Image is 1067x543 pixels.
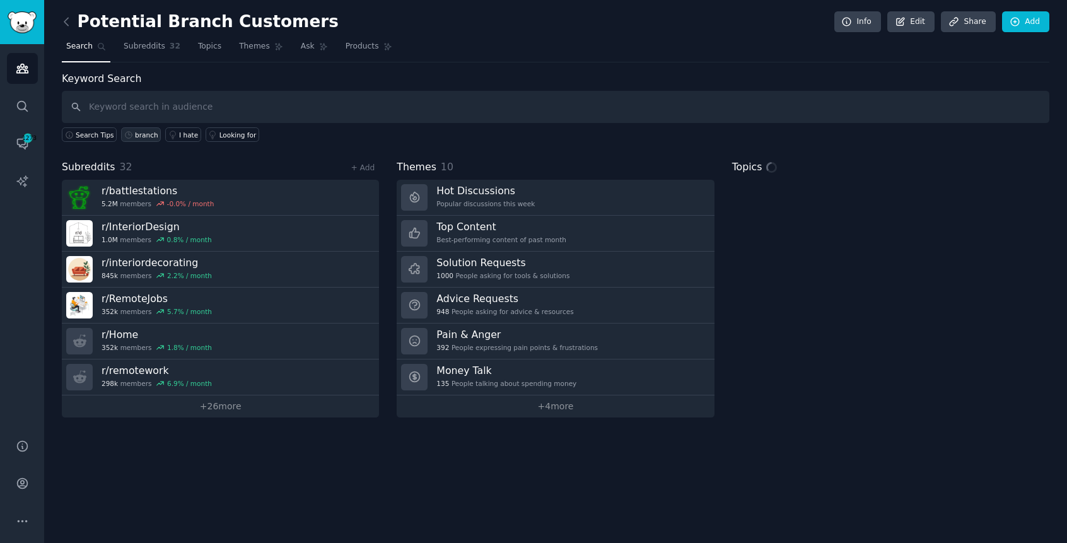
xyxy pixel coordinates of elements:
div: members [102,343,212,352]
span: 352k [102,307,118,316]
span: 298k [102,379,118,388]
div: I hate [179,131,198,139]
a: r/Home352kmembers1.8% / month [62,324,379,359]
a: r/battlestations5.2Mmembers-0.0% / month [62,180,379,216]
span: 1273 [22,134,33,143]
div: -0.0 % / month [167,199,214,208]
a: Subreddits32 [119,37,185,62]
a: Themes [235,37,288,62]
h2: Potential Branch Customers [62,12,339,32]
h3: Top Content [436,220,566,233]
div: members [102,379,212,388]
img: InteriorDesign [66,220,93,247]
a: Hot DiscussionsPopular discussions this week [397,180,714,216]
a: r/InteriorDesign1.0Mmembers0.8% / month [62,216,379,252]
div: 2.2 % / month [167,271,212,280]
span: Search Tips [76,131,114,139]
a: Advice Requests948People asking for advice & resources [397,288,714,324]
div: 5.7 % / month [167,307,212,316]
a: +4more [397,395,714,417]
a: I hate [165,127,201,142]
h3: Hot Discussions [436,184,535,197]
a: Search [62,37,110,62]
span: Topics [198,41,221,52]
img: interiordecorating [66,256,93,283]
span: 5.2M [102,199,118,208]
label: Keyword Search [62,73,141,85]
a: r/RemoteJobs352kmembers5.7% / month [62,288,379,324]
a: Topics [194,37,226,62]
span: 352k [102,343,118,352]
a: branch [121,127,161,142]
h3: Money Talk [436,364,576,377]
input: Keyword search in audience [62,91,1049,123]
div: 6.9 % / month [167,379,212,388]
h3: r/ Home [102,328,212,341]
h3: r/ InteriorDesign [102,220,212,233]
span: 1000 [436,271,453,280]
span: 32 [170,41,180,52]
a: + Add [351,163,375,172]
h3: r/ interiordecorating [102,256,212,269]
div: Popular discussions this week [436,199,535,208]
a: Add [1002,11,1049,33]
a: Solution Requests1000People asking for tools & solutions [397,252,714,288]
span: 392 [436,343,449,352]
h3: r/ RemoteJobs [102,292,212,305]
div: 0.8 % / month [167,235,212,244]
a: r/interiordecorating845kmembers2.2% / month [62,252,379,288]
img: RemoteJobs [66,292,93,318]
h3: Pain & Anger [436,328,598,341]
span: 10 [441,161,453,173]
span: 32 [120,161,132,173]
div: members [102,307,212,316]
span: Search [66,41,93,52]
span: Products [346,41,379,52]
a: Top ContentBest-performing content of past month [397,216,714,252]
div: Best-performing content of past month [436,235,566,244]
span: Topics [732,160,762,175]
div: Looking for [219,131,257,139]
span: Subreddits [62,160,115,175]
span: Subreddits [124,41,165,52]
a: Looking for [206,127,259,142]
span: Themes [397,160,436,175]
span: 845k [102,271,118,280]
a: r/remotework298kmembers6.9% / month [62,359,379,395]
span: Themes [239,41,270,52]
img: GummySearch logo [8,11,37,33]
a: Pain & Anger392People expressing pain points & frustrations [397,324,714,359]
div: People expressing pain points & frustrations [436,343,598,352]
a: Money Talk135People talking about spending money [397,359,714,395]
a: +26more [62,395,379,417]
img: battlestations [66,184,93,211]
div: People asking for advice & resources [436,307,573,316]
button: Search Tips [62,127,117,142]
h3: Advice Requests [436,292,573,305]
div: People asking for tools & solutions [436,271,569,280]
div: People talking about spending money [436,379,576,388]
h3: r/ remotework [102,364,212,377]
span: 1.0M [102,235,118,244]
div: 1.8 % / month [167,343,212,352]
a: Info [834,11,881,33]
a: Share [941,11,995,33]
span: 948 [436,307,449,316]
h3: Solution Requests [436,256,569,269]
h3: r/ battlestations [102,184,214,197]
div: members [102,271,212,280]
div: branch [135,131,158,139]
a: 1273 [7,128,38,159]
div: members [102,235,212,244]
a: Products [341,37,397,62]
a: Edit [887,11,935,33]
span: Ask [301,41,315,52]
a: Ask [296,37,332,62]
div: members [102,199,214,208]
span: 135 [436,379,449,388]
